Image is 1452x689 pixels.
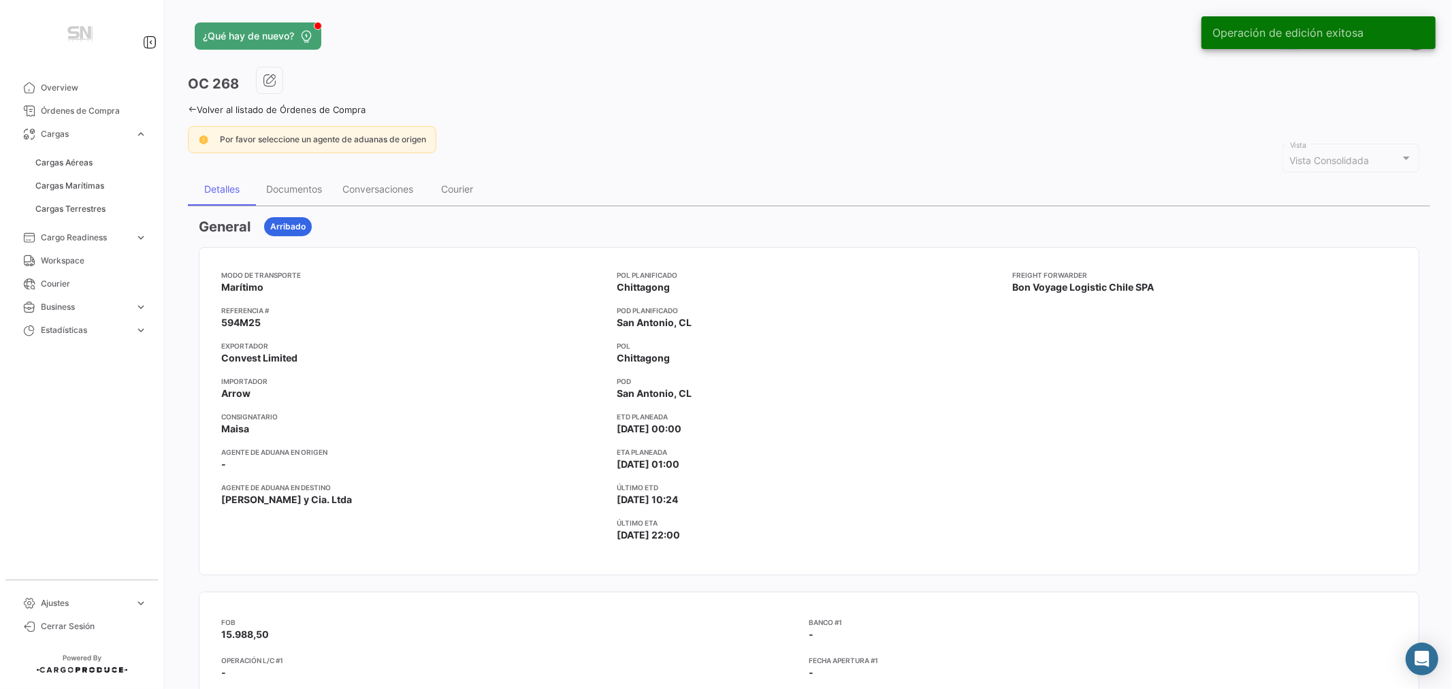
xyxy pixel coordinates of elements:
app-card-info-title: Referencia # [221,305,606,316]
img: Manufactura+Logo.png [48,16,116,54]
span: Operación de edición exitosa [1212,26,1364,39]
div: Detalles [204,183,240,195]
app-card-info-title: Freight Forwarder [1012,270,1397,281]
a: Órdenes de Compra [11,99,152,123]
app-card-info-title: FOB [221,617,809,628]
app-card-info-title: Último ETA [617,517,1001,528]
app-card-info-title: Banco #1 [809,617,1398,628]
span: Business [41,301,129,313]
span: Cargo Readiness [41,231,129,244]
span: Cargas Aéreas [35,157,93,169]
span: Arribado [270,221,306,233]
span: expand_more [135,231,147,244]
h3: OC 268 [188,74,239,93]
div: Courier [442,183,474,195]
a: Cargas Terrestres [30,199,152,219]
span: expand_more [135,324,147,336]
app-card-info-title: Fecha Apertura #1 [809,655,1398,666]
span: Marítimo [221,281,263,294]
span: Estadísticas [41,324,129,336]
span: Cargas Terrestres [35,203,106,215]
span: Overview [41,82,147,94]
a: Cargas Marítimas [30,176,152,196]
app-card-info-title: Agente de Aduana en Origen [221,447,606,458]
app-card-info-title: Operación L/C #1 [221,655,809,666]
a: Volver al listado de Órdenes de Compra [188,104,366,115]
span: Por favor seleccione un agente de aduanas de origen [220,134,426,144]
span: - [809,628,814,640]
span: [DATE] 10:24 [617,493,678,507]
app-card-info-title: Modo de Transporte [221,270,606,281]
div: Abrir Intercom Messenger [1406,643,1438,675]
app-card-info-title: Último ETD [617,482,1001,493]
mat-select-trigger: Vista Consolidada [1290,155,1370,166]
div: Documentos [266,183,322,195]
span: 594M25 [221,316,261,330]
span: Cerrar Sesión [41,620,147,632]
span: Maisa [221,422,249,436]
span: [DATE] 22:00 [617,528,680,542]
span: - [809,667,814,678]
app-card-info-title: Exportador [221,340,606,351]
span: [PERSON_NAME] y Cia. Ltda [221,493,352,507]
app-card-info-title: POL Planificado [617,270,1001,281]
span: Convest Limited [221,351,297,365]
span: expand_more [135,301,147,313]
app-card-info-title: ETA planeada [617,447,1001,458]
span: Courier [41,278,147,290]
span: Chittagong [617,281,670,294]
div: Conversaciones [342,183,413,195]
app-card-info-title: Agente de Aduana en Destino [221,482,606,493]
span: Cargas [41,128,129,140]
app-card-info-title: Importador [221,376,606,387]
app-card-info-title: POD [617,376,1001,387]
span: Arrow [221,387,251,400]
span: Bon Voyage Logistic Chile SPA [1012,281,1154,294]
span: San Antonio, CL [617,316,692,330]
span: expand_more [135,597,147,609]
app-card-info-title: ETD planeada [617,411,1001,422]
span: San Antonio, CL [617,387,692,400]
app-card-info-title: POD Planificado [617,305,1001,316]
h3: General [199,217,251,236]
span: ¿Qué hay de nuevo? [203,29,294,43]
span: 15.988,50 [221,628,269,640]
span: Chittagong [617,351,670,365]
span: Workspace [41,255,147,267]
a: Workspace [11,249,152,272]
a: Courier [11,272,152,295]
span: - [221,667,226,678]
span: Ajustes [41,597,129,609]
span: - [221,458,226,471]
span: Cargas Marítimas [35,180,104,192]
app-card-info-title: POL [617,340,1001,351]
span: [DATE] 01:00 [617,458,679,471]
span: [DATE] 00:00 [617,422,681,436]
span: expand_more [135,128,147,140]
app-card-info-title: Consignatario [221,411,606,422]
a: Overview [11,76,152,99]
button: ¿Qué hay de nuevo? [195,22,321,50]
a: Cargas Aéreas [30,153,152,173]
span: Órdenes de Compra [41,105,147,117]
